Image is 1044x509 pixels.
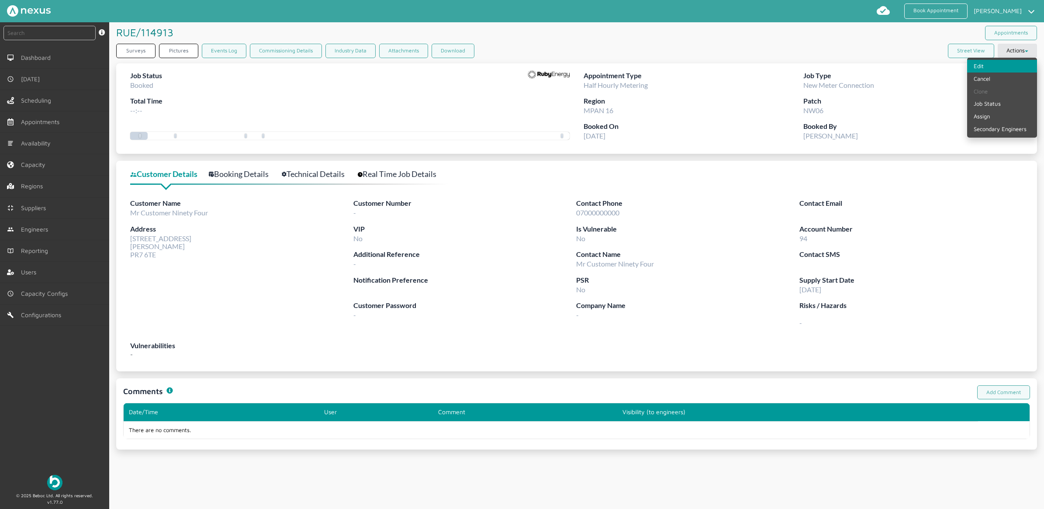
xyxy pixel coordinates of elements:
[7,204,14,211] img: md-contract.svg
[7,54,14,61] img: md-desktop.svg
[353,260,356,268] span: -
[124,421,978,439] td: There are no comments.
[576,300,799,311] label: Company Name
[7,97,14,104] img: scheduling-left-menu.svg
[130,224,353,235] label: Address
[576,249,799,260] label: Contact Name
[130,340,1023,351] label: Vulnerabilities
[123,385,163,397] h1: Comments
[353,249,576,260] label: Additional Reference
[584,106,613,114] span: MPAN 16
[130,81,153,89] span: Booked
[948,44,994,58] button: Street View
[799,249,1022,260] label: Contact SMS
[21,183,46,190] span: Regions
[353,224,576,235] label: VIP
[7,76,14,83] img: md-time.svg
[353,300,576,311] label: Customer Password
[21,118,63,125] span: Appointments
[21,269,40,276] span: Users
[799,275,1022,286] label: Supply Start Date
[21,161,49,168] span: Capacity
[7,290,14,297] img: md-time.svg
[130,106,142,114] span: --:--
[116,22,176,42] h1: RUE/114913 ️️️
[353,208,356,217] span: -
[130,168,207,180] a: Customer Details
[21,54,54,61] span: Dashboard
[803,96,1023,107] label: Patch
[353,275,576,286] label: Notification Preference
[584,132,605,140] span: [DATE]
[319,403,432,421] th: User
[21,290,71,297] span: Capacity Configs
[116,44,156,58] a: Surveys
[985,26,1037,40] a: Appointments
[576,285,585,294] span: No
[358,168,446,180] a: Real Time Job Details
[202,44,246,58] a: Events Log
[432,44,474,58] button: Download
[967,85,1037,98] a: Clone
[250,44,322,58] a: Commissioning Details
[159,44,198,58] a: Pictures
[799,300,1022,311] label: Risks / Hazards
[7,5,51,17] img: Nexus
[433,403,618,421] th: Comment
[967,73,1037,85] a: Cancel
[3,26,96,40] input: Search by: Ref, PostCode, MPAN, MPRN, Account, Customer
[799,285,821,294] span: [DATE]
[21,76,43,83] span: [DATE]
[124,403,319,421] th: Date/Time
[209,168,278,180] a: Booking Details
[576,260,654,268] span: Mr Customer Ninety Four
[799,311,1022,327] span: -
[379,44,428,58] a: Attachments
[967,97,1037,110] a: Job Status
[584,70,803,81] label: Appointment Type
[799,224,1022,235] label: Account Number
[47,475,62,490] img: Beboc Logo
[803,70,1023,81] label: Job Type
[7,247,14,254] img: md-book.svg
[130,208,208,217] span: Mr Customer Ninety Four
[576,208,619,217] span: 07000000000
[998,44,1037,58] button: Actions
[353,198,576,209] label: Customer Number
[803,81,874,89] span: New Meter Connection
[21,204,49,211] span: Suppliers
[7,226,14,233] img: md-people.svg
[7,161,14,168] img: capacity-left-menu.svg
[7,183,14,190] img: regions.left-menu.svg
[353,311,356,319] span: -
[967,123,1037,135] a: Secondary Engineers
[967,60,1037,73] a: Edit
[803,132,858,140] span: [PERSON_NAME]
[803,121,1023,132] label: Booked By
[584,96,803,107] label: Region
[584,81,648,89] span: Half Hourly Metering
[130,70,162,81] label: Job Status
[576,224,799,235] label: Is Vulnerable
[7,140,14,147] img: md-list.svg
[21,312,65,319] span: Configurations
[576,198,799,209] label: Contact Phone
[130,96,162,107] label: Total Time
[7,269,14,276] img: user-left-menu.svg
[130,198,353,209] label: Customer Name
[21,140,54,147] span: Availability
[21,226,52,233] span: Engineers
[325,44,376,58] a: Industry Data
[803,106,823,114] span: NW06
[353,234,363,242] span: No
[7,118,14,125] img: appointments-left-menu.svg
[576,311,579,319] span: -
[584,121,803,132] label: Booked On
[977,385,1030,400] a: Add Comment
[967,110,1037,123] a: Assign
[130,234,191,259] span: [STREET_ADDRESS] [PERSON_NAME] PR7 6TE
[21,247,52,254] span: Reporting
[799,234,807,242] span: 94
[576,234,585,242] span: No
[7,312,14,319] img: md-build.svg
